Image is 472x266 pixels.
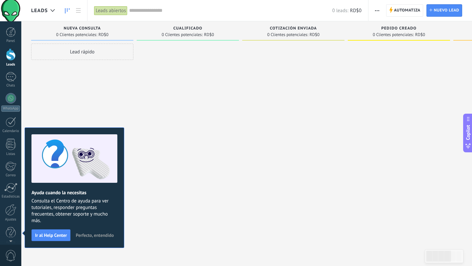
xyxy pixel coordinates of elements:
[204,33,214,37] span: RD$0
[267,33,308,37] span: 0 Clientes potenciales:
[332,8,348,14] span: 0 leads:
[1,84,20,88] div: Chats
[98,33,108,37] span: RD$0
[373,33,414,37] span: 0 Clientes potenciales:
[31,229,70,241] button: Ir al Help Center
[64,26,101,31] span: Nueva consulta
[426,4,462,17] a: Nuevo lead
[465,125,471,140] span: Copilot
[94,6,128,15] div: Leads abiertos
[34,26,130,32] div: Nueva consulta
[31,190,117,196] h2: Ayuda cuando la necesitas
[394,5,421,16] span: Automatiza
[1,129,20,133] div: Calendario
[1,152,20,156] div: Listas
[76,233,114,237] span: Perfecto, entendido
[1,173,20,178] div: Correo
[351,26,447,32] div: Pedido creado
[140,26,236,32] div: Cualificado
[35,233,67,237] span: Ir al Help Center
[350,8,362,14] span: RD$0
[381,26,416,31] span: Pedido creado
[1,218,20,222] div: Ajustes
[173,26,203,31] span: Cualificado
[415,33,425,37] span: RD$0
[31,198,117,224] span: Consulta el Centro de ayuda para ver tutoriales, responder preguntas frecuentes, obtener soporte ...
[246,26,341,32] div: Cotización enviada
[73,230,117,240] button: Perfecto, entendido
[309,33,319,37] span: RD$0
[73,4,84,17] a: Lista
[31,8,48,14] span: Leads
[270,26,317,31] span: Cotización enviada
[162,33,203,37] span: 0 Clientes potenciales:
[31,44,133,60] div: Lead rápido
[386,4,423,17] a: Automatiza
[1,195,20,199] div: Estadísticas
[56,33,97,37] span: 0 Clientes potenciales:
[1,39,20,43] div: Panel
[434,5,459,16] span: Nuevo lead
[1,63,20,67] div: Leads
[1,105,20,112] div: WhatsApp
[62,4,73,17] a: Leads
[372,4,382,17] button: Más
